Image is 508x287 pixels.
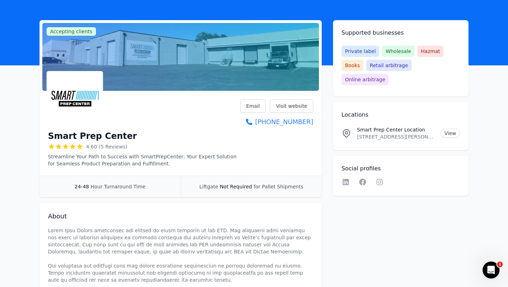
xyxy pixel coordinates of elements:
[366,60,411,71] span: Retail arbitrage
[48,130,137,142] h1: Smart Prep Center
[382,46,415,57] span: Wholesale
[341,46,379,57] span: Private label
[240,117,313,127] a: [PHONE_NUMBER]
[417,46,443,57] span: Hazmat
[220,184,252,189] span: Not Required
[341,74,389,85] span: Online arbitrage
[497,262,503,267] span: 1
[270,99,313,113] a: Visit website
[47,27,96,36] span: Accepting clients
[441,129,460,138] a: View
[86,143,127,150] span: 4.60 (5 Reviews)
[357,126,435,133] p: Smart Prep Center Location
[91,184,146,189] span: Hour Turnaround Time
[75,184,89,189] span: 24-48
[48,211,313,221] h2: About
[240,99,266,113] a: Email
[357,133,435,140] p: [STREET_ADDRESS][PERSON_NAME][US_STATE]
[341,111,460,119] h2: Locations
[341,29,460,37] h2: Supported businesses
[48,153,240,167] p: Streamline Your Path to Success with SmartPrepCenter: Your Expert Solution for Seamless Product P...
[48,72,102,126] img: Smart Prep Center
[254,184,303,189] span: for Pallet Shipments
[341,164,460,173] h2: Social profiles
[483,262,500,279] iframe: Intercom live chat
[199,184,218,189] span: Liftgate
[341,60,363,71] span: Books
